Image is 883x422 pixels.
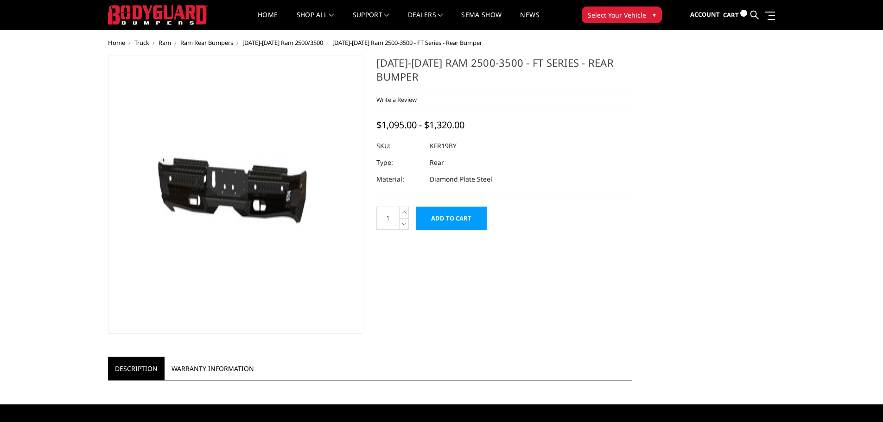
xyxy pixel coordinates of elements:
[159,38,171,47] a: Ram
[111,58,361,331] img: 2019-2025 Ram 2500-3500 - FT Series - Rear Bumper
[297,12,334,30] a: shop all
[653,10,656,19] span: ▾
[408,12,443,30] a: Dealers
[376,154,423,171] dt: Type:
[430,138,457,154] dd: KFR19BY
[690,10,720,19] span: Account
[588,10,646,20] span: Select Your Vehicle
[690,2,720,27] a: Account
[134,38,149,47] a: Truck
[430,171,492,188] dd: Diamond Plate Steel
[461,12,502,30] a: SEMA Show
[353,12,389,30] a: Support
[180,38,233,47] a: Ram Rear Bumpers
[520,12,539,30] a: News
[332,38,482,47] span: [DATE]-[DATE] Ram 2500-3500 - FT Series - Rear Bumper
[723,2,747,28] a: Cart
[376,138,423,154] dt: SKU:
[430,154,444,171] dd: Rear
[416,207,487,230] input: Add to Cart
[258,12,278,30] a: Home
[723,11,739,19] span: Cart
[108,56,364,334] a: 2019-2025 Ram 2500-3500 - FT Series - Rear Bumper
[108,357,165,380] a: Description
[242,38,323,47] a: [DATE]-[DATE] Ram 2500/3500
[376,56,632,90] h1: [DATE]-[DATE] Ram 2500-3500 - FT Series - Rear Bumper
[165,357,261,380] a: Warranty Information
[376,95,417,104] a: Write a Review
[376,119,464,131] span: $1,095.00 - $1,320.00
[376,171,423,188] dt: Material:
[108,5,208,25] img: BODYGUARD BUMPERS
[108,38,125,47] a: Home
[582,6,662,23] button: Select Your Vehicle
